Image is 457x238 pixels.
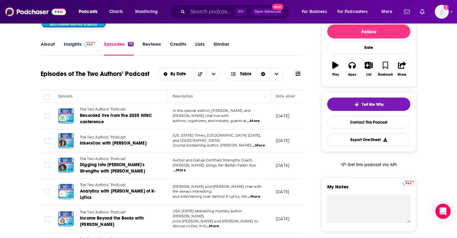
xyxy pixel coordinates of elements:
[193,68,207,80] button: Sort Direction
[361,58,377,80] button: List
[403,181,414,186] img: Podchaser Pro
[435,5,449,19] span: Logged in as anyalola
[58,92,73,100] div: Episode
[170,72,188,76] span: By Date
[173,219,258,228] span: joins [PERSON_NAME] and [PERSON_NAME] to discuss cozies, in-d
[80,156,156,162] a: The Two Authors’ Podcast
[80,210,125,214] span: The Two Authors’ Podcast
[128,42,134,46] div: 75
[255,10,281,13] span: Open Advanced
[354,102,359,107] img: tell me why sparkle
[173,194,247,199] span: and entertaining man behind K-Lytics, Ale
[44,216,50,222] span: Toggle select row
[188,7,235,17] input: Search podcasts, credits, & more...
[158,72,194,76] button: open menu
[80,215,156,228] a: Income Beyond the Books with [PERSON_NAME]
[173,158,253,162] span: Author and Gallup-Certified Strengths Coach,
[276,113,289,119] p: [DATE]
[80,162,156,174] a: Digging Into [PERSON_NAME]'s Strengths with [PERSON_NAME]
[444,5,449,10] svg: Add a profile image
[173,163,255,167] span: [PERSON_NAME], brings her Better-Faster Aca
[131,7,166,17] button: open menu
[247,119,260,124] span: ...More
[105,7,127,17] a: Charts
[80,140,156,146] a: InkersCon with [PERSON_NAME]
[173,133,261,143] span: [US_STATE] Times, [GEOGRAPHIC_DATA] [DATE], and [GEOGRAPHIC_DATA]
[327,98,410,111] button: tell me why sparkleTell Me Why
[403,180,414,186] a: Pro website
[378,73,393,77] div: Bookmark
[332,73,339,77] div: Play
[362,102,384,107] span: Tell Me Why
[74,7,106,17] button: open menu
[327,116,410,128] a: Contact This Podcast
[401,6,412,17] a: Show notifications dropdown
[206,224,219,229] span: ...More
[235,8,247,16] span: ⌘ K
[195,41,205,56] a: Lists
[256,68,270,80] div: Sort Direction
[173,168,186,173] span: ...More
[44,113,50,119] span: Toggle select row
[240,72,251,76] span: Table
[44,138,50,144] span: Toggle select row
[327,41,410,54] div: Rate
[173,184,262,194] span: [PERSON_NAME] and [PERSON_NAME] chat with the always interesting
[327,24,410,38] button: Follow
[80,135,125,139] span: The Two Authors’ Podcast
[44,162,50,168] span: Toggle select row
[214,41,229,56] a: Similar
[173,209,242,218] span: USA [DATE] bestselling mystery author [PERSON_NAME]
[5,6,66,18] a: Podchaser - Follow, Share and Rate Podcasts
[327,184,410,195] label: My Notes
[398,73,406,77] div: Share
[173,143,252,147] span: Journal bestselling author, [PERSON_NAME]
[142,41,161,56] a: Reviews
[84,42,95,47] img: Podchaser Pro
[109,7,123,16] span: Charts
[252,143,265,148] span: ...More
[157,68,221,80] h2: Choose List sort
[80,157,125,161] span: The Two Authors’ Podcast
[80,107,125,112] span: The Two Authors’ Podcast
[225,68,283,80] button: Choose View
[327,58,344,80] button: Play
[80,135,156,140] a: The Two Authors’ Podcast
[41,70,149,78] h1: Episodes of The Two Authors’ Podcast
[366,73,371,77] div: List
[262,93,269,100] button: Column Actions
[170,41,186,56] a: Credits
[276,216,289,221] p: [DATE]
[80,215,144,227] span: Income Beyond the Books with [PERSON_NAME]
[276,189,289,194] p: [DATE]
[80,188,156,200] span: Analytics with [PERSON_NAME] of K-Lytics
[176,4,295,19] div: Search podcasts, credits, & more...
[80,182,156,188] a: The Two Authors’ Podcast
[333,7,377,17] button: open menu
[377,7,400,17] button: open menu
[248,194,260,199] span: ...More
[344,58,360,80] button: Apps
[80,210,156,215] a: The Two Authors’ Podcast
[327,133,410,146] button: Export One-Sheet
[80,188,156,201] a: Analytics with [PERSON_NAME] of K-Lytics
[435,204,451,219] div: Open Intercom Messenger
[297,7,335,17] button: open menu
[173,119,246,123] span: authors, organizers, and industry guests at
[435,5,449,19] button: Show profile menu
[207,68,220,80] button: open menu
[337,7,368,16] span: For Podcasters
[44,189,50,194] span: Toggle select row
[104,41,134,56] a: Episodes75
[276,138,289,143] p: [DATE]
[173,108,250,118] span: In this special edition, [PERSON_NAME] and [PERSON_NAME] chat live with
[80,113,152,125] span: Recorded live from the 2025 NINC conference
[336,157,402,173] a: Get this podcast via API
[80,112,156,125] a: Recorded live from the 2025 NINC conference
[80,140,147,146] span: InkersCon with [PERSON_NAME]
[80,162,145,174] span: Digging Into [PERSON_NAME]'s Strengths with [PERSON_NAME]
[80,183,125,187] span: The Two Authors’ Podcast
[276,92,295,100] div: Date Aired
[272,4,283,10] span: New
